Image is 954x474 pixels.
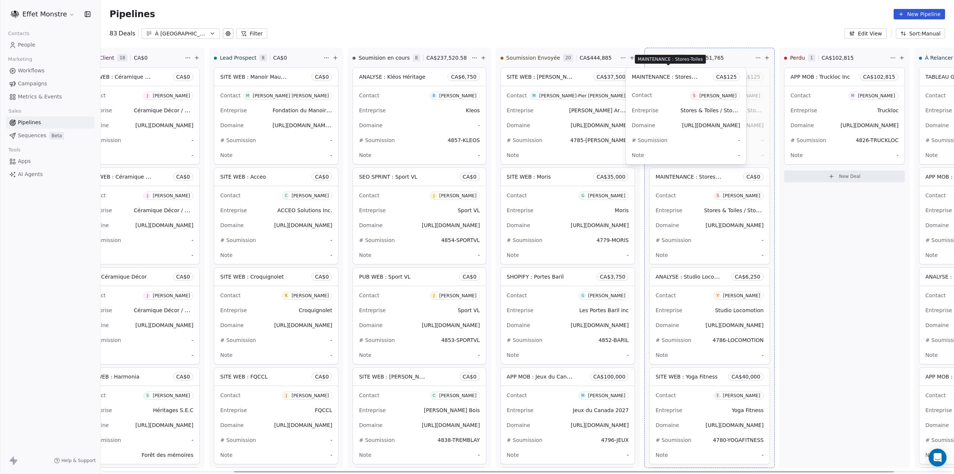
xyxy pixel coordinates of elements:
[6,65,94,77] a: Workflows
[570,137,629,143] span: 4785-[PERSON_NAME]
[500,48,619,68] div: Soumission Envoyée20CA$444,885
[315,273,329,280] span: CA$ 0
[353,48,470,68] div: Soumision en cours8CA$237,520.58
[656,273,732,280] span: ANALYSE : Studio Locomotion
[478,122,480,129] span: -
[220,207,247,213] span: Entreprise
[656,173,760,180] span: MAINTENANCE : Stores-Toiles/Storimage
[246,93,249,99] div: M
[507,152,519,158] span: Note
[597,73,625,81] span: CA$ 37,500
[220,292,240,298] span: Contact
[330,251,332,259] span: -
[790,107,817,113] span: Entreprise
[220,274,284,280] span: SITE WEB : Croquignolet
[220,73,292,80] span: SITE WEB : Manoir Mauvide
[85,54,114,62] span: Lead Client
[656,252,668,258] span: Note
[680,107,751,114] span: Stores & Toiles / Storimage
[507,252,519,258] span: Note
[135,322,193,328] span: [URL][DOMAIN_NAME]
[439,93,477,98] div: [PERSON_NAME]
[353,167,486,264] div: SEO SPRINT : Sport VLCA$0ContactJ[PERSON_NAME]EntrepriseSport VLDomaine[URL][DOMAIN_NAME]# Soumis...
[273,54,287,62] span: CA$ 0
[897,151,898,159] span: -
[79,48,183,68] div: Lead Client18CA$0
[353,267,486,364] div: PUB WEB : Sport VLCA$0ContactJ[PERSON_NAME]EntrepriseSport VLDomaine[URL][DOMAIN_NAME]# Soumissio...
[214,48,322,68] div: Lead Prospect8CA$0
[134,307,245,314] span: Céramique Décor / Ramacieri Soligo / Rubi
[291,193,329,198] div: [PERSON_NAME]
[706,322,764,328] span: [URL][DOMAIN_NAME]
[277,207,332,213] span: ACCEO Solutions Inc.
[285,193,288,199] div: C
[466,107,480,113] span: Kleos
[877,107,898,113] span: Truckloc
[359,207,386,213] span: Entreprise
[220,122,244,128] span: Domaine
[784,68,905,164] div: APP MOB : Truckloc IncCA$102,815ContactM[PERSON_NAME]EntrepriseTrucklocDomaine[URL][DOMAIN_NAME]#...
[699,93,737,98] div: [PERSON_NAME]
[220,222,244,228] span: Domaine
[458,307,480,313] span: Sport VL
[49,132,64,139] span: Beta
[285,293,288,299] div: K
[507,122,530,128] span: Domaine
[925,152,938,158] span: Note
[507,107,534,113] span: Entreprise
[692,54,724,62] span: CA$ 251,765
[627,251,629,259] span: -
[79,68,200,164] div: PUB WEB : Céramique DécorCA$0ContactJ[PERSON_NAME]EntrepriseCéramique Décor / Ramacieri Soligo / ...
[925,207,952,213] span: Entreprise
[925,92,945,98] span: Contact
[147,193,148,199] div: J
[359,174,417,180] span: SEO SPRINT : Sport VL
[85,374,139,380] span: APP WEB : Harmonia
[597,237,629,243] span: 4779-MORIS
[563,54,573,62] span: 20
[746,173,760,181] span: CA$ 0
[649,167,770,264] div: MAINTENANCE : Stores-Toiles/StorimageCA$0ContactS[PERSON_NAME]EntrepriseStores & Toiles / Storima...
[353,68,486,164] div: ANALYSE : Kléos HéritageCA$6,750ContactB[PERSON_NAME]EntrepriseKleosDomaine-# Soumission4857-KLEO...
[925,252,938,258] span: Note
[153,193,190,198] div: [PERSON_NAME]
[6,39,94,51] a: People
[18,80,47,88] span: Campaigns
[506,54,560,62] span: Soumission Envoyée
[85,337,121,343] span: # Soumission
[478,251,480,259] span: -
[762,151,764,159] span: -
[507,137,543,143] span: # Soumission
[176,373,190,380] span: CA$ 0
[925,107,952,113] span: Entreprise
[507,174,551,180] span: SITE WEB : Moris
[220,192,240,198] span: Contact
[18,41,35,49] span: People
[732,373,760,380] span: CA$ 40,000
[738,151,740,159] span: -
[220,54,256,62] span: Lead Prospect
[272,107,395,114] span: Fondation du Manoir Mauvide-[PERSON_NAME]
[85,137,121,143] span: # Soumission
[462,273,476,280] span: CA$ 0
[451,73,476,81] span: CA$ 6,750
[79,267,200,364] div: SEO : Céramique DécorCA$0ContactJ[PERSON_NAME]EntrepriseCéramique Décor / Ramacieri Soligo / Rubi...
[632,73,707,80] span: MAINTENANCE : Stores-Toiles
[448,137,480,143] span: 4857-KLEOS
[6,116,94,129] a: Pipelines
[18,157,31,165] span: Apps
[507,352,519,358] span: Note
[896,28,945,39] button: Sort: Manual
[569,107,641,114] span: [PERSON_NAME] Arpentage
[632,92,652,98] span: Contact
[600,273,625,280] span: CA$ 3,750
[571,122,629,128] span: [URL][DOMAIN_NAME]
[539,93,625,98] div: [PERSON_NAME]-Pier [PERSON_NAME]
[155,30,206,38] div: À [GEOGRAPHIC_DATA]
[500,68,635,164] div: SITE WEB : [PERSON_NAME] ArpentageCA$37,500ContactM[PERSON_NAME]-Pier [PERSON_NAME]Entreprise[PER...
[330,336,332,344] span: -
[858,93,895,98] div: [PERSON_NAME]
[925,292,945,298] span: Contact
[784,170,905,182] button: New Deal
[717,293,719,299] div: Y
